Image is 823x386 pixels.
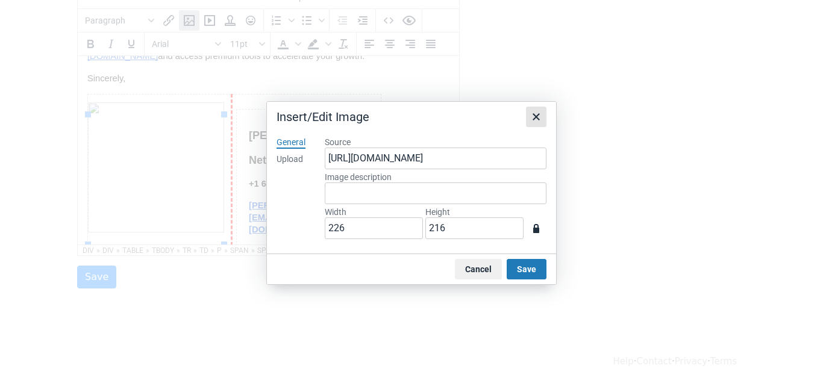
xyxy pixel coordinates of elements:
iframe: Chat Widget [763,328,823,386]
img: AD_4nXeWeTUH03QCic_gmUMXXYxxDntozyzWR2gw_cF3FgmqEExGMLkg6e14zYU6ffqvci6soYg9QfMjjcmrH9p4bJxgWNSr6... [10,46,146,176]
button: Cancel [455,259,502,279]
span: +1 619 [171,123,198,132]
button: Constrain proportions [526,218,546,238]
label: Width [325,207,423,217]
span: Networking Officer [171,98,268,110]
span: Sincerely, [10,17,48,27]
div: Insert/Edit Image [277,109,369,125]
div: General [277,137,305,149]
label: Height [425,207,524,217]
label: Source [325,137,546,148]
span: -330-7267 [198,123,239,132]
div: Upload [277,154,303,166]
button: Save [507,259,546,279]
label: Image description [325,172,546,182]
button: Close [526,107,546,127]
a: [PERSON_NAME][EMAIL_ADDRESS][DOMAIN_NAME] [171,145,252,178]
strong: [PERSON_NAME] [171,73,262,86]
